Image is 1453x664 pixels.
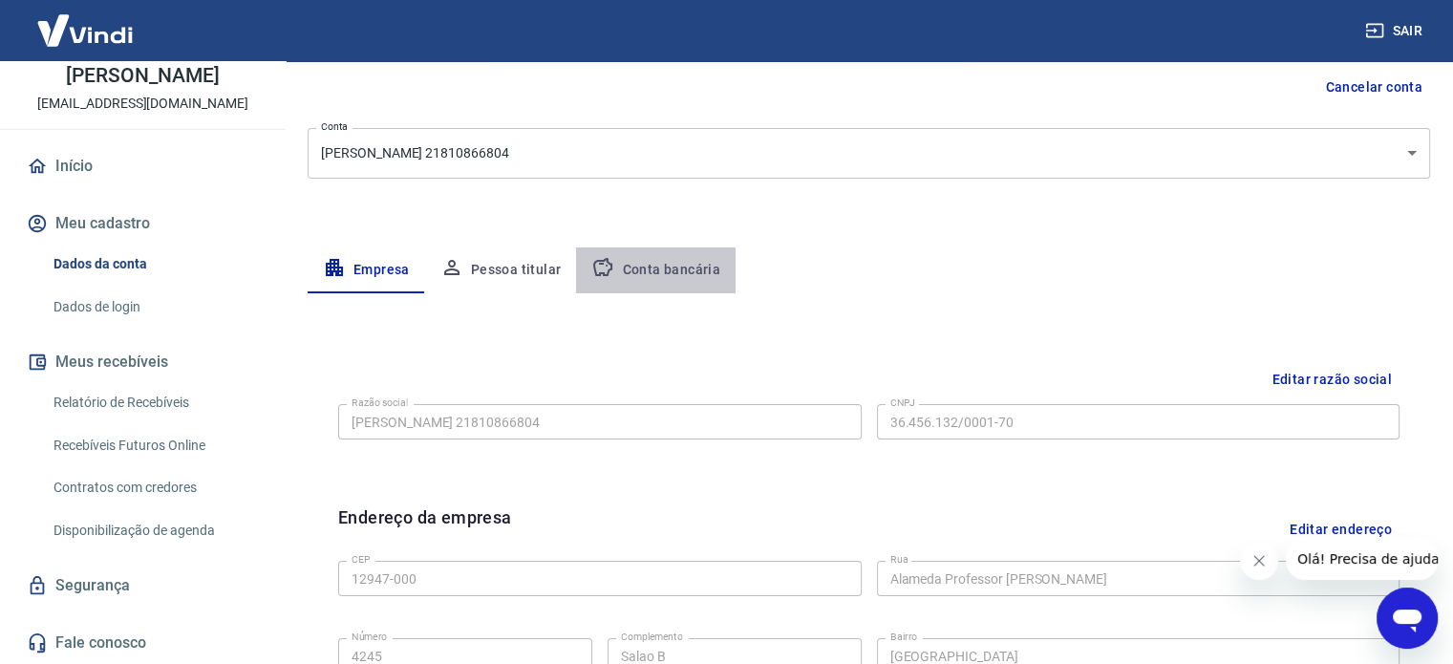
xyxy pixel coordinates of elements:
a: Disponibilização de agenda [46,511,263,550]
a: Dados da conta [46,245,263,284]
button: Editar endereço [1282,504,1400,553]
div: [PERSON_NAME] 21810866804 [308,128,1430,179]
a: Relatório de Recebíveis [46,383,263,422]
iframe: Botão para abrir a janela de mensagens [1377,588,1438,649]
label: Número [352,630,387,644]
img: Vindi [23,1,147,59]
button: Cancelar conta [1317,70,1430,105]
label: CNPJ [890,396,915,410]
button: Empresa [308,247,425,293]
label: Conta [321,119,348,134]
button: Meu cadastro [23,203,263,245]
h6: Endereço da empresa [338,504,512,553]
a: Recebíveis Futuros Online [46,426,263,465]
a: Início [23,145,263,187]
iframe: Fechar mensagem [1240,542,1278,580]
a: Dados de login [46,288,263,327]
span: Olá! Precisa de ajuda? [11,13,160,29]
a: Fale conosco [23,622,263,664]
iframe: Mensagem da empresa [1286,538,1438,580]
p: [EMAIL_ADDRESS][DOMAIN_NAME] [37,94,248,114]
button: Pessoa titular [425,247,577,293]
label: Razão social [352,396,408,410]
button: Meus recebíveis [23,341,263,383]
label: Bairro [890,630,917,644]
button: Sair [1361,13,1430,49]
label: CEP [352,552,370,567]
button: Conta bancária [576,247,736,293]
label: Complemento [621,630,683,644]
button: Editar razão social [1264,362,1400,397]
a: Segurança [23,565,263,607]
p: [PERSON_NAME] [66,66,219,86]
label: Rua [890,552,908,567]
a: Contratos com credores [46,468,263,507]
